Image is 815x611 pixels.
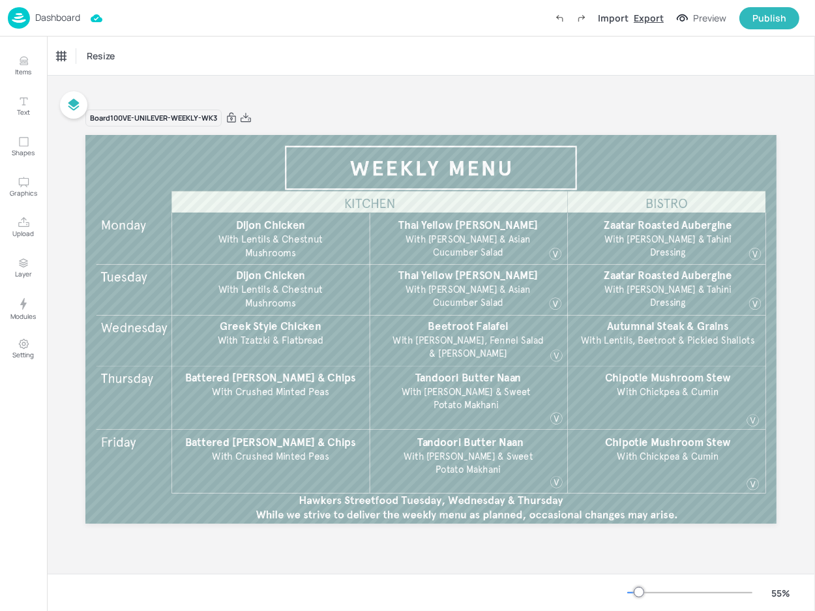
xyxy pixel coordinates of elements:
[617,451,719,462] span: With Chickpea & Cumin
[185,436,356,449] span: Battered [PERSON_NAME] & Chips
[220,320,321,333] span: Greek Style Chicken
[218,233,323,260] span: With Lentils & Chestnut Mushrooms
[404,451,533,475] span: With [PERSON_NAME] & Sweet Potato Makhani
[398,218,538,231] span: Thai Yellow [PERSON_NAME]
[84,49,117,63] span: Resize
[417,436,524,449] span: Tandoori Butter Naan
[236,269,306,282] span: Dijon Chicken
[212,386,329,398] span: With Crushed Minted Peas
[85,110,222,127] div: Board 100VE-UNILEVER-WEEKLY-WK3
[765,586,797,600] div: 55 %
[393,335,543,360] span: With [PERSON_NAME], Fennel Salad & [PERSON_NAME]
[669,8,734,28] button: Preview
[35,13,80,22] p: Dashboard
[415,371,522,384] span: Tandoori Butter Naan
[548,7,570,29] label: Undo (Ctrl + Z)
[185,371,356,384] span: Battered [PERSON_NAME] & Chips
[8,7,30,29] img: logo-86c26b7e.jpg
[617,386,719,398] span: With Chickpea & Cumin
[402,386,531,411] span: With [PERSON_NAME] & Sweet Potato Makhani
[604,233,732,258] span: With [PERSON_NAME] & Tahini Dressing
[406,284,531,308] span: With [PERSON_NAME] & Asian Cucumber Salad
[581,335,754,347] span: With Lentils, Beetroot & Pickled Shallots
[604,218,732,231] span: Zaatar Roasted Aubergine
[604,269,732,282] span: Zaatar Roasted Aubergine
[406,233,531,258] span: With [PERSON_NAME] & Asian Cucumber Salad
[428,320,509,333] span: Beetroot Falafel
[604,284,732,308] span: With [PERSON_NAME] & Tahini Dressing
[398,269,538,282] span: Thai Yellow [PERSON_NAME]
[605,371,731,384] span: Chipotle Mushroom Stew
[634,11,664,25] div: Export
[598,11,629,25] div: Import
[752,11,786,25] div: Publish
[693,11,726,25] div: Preview
[570,7,593,29] label: Redo (Ctrl + Y)
[739,7,799,29] button: Publish
[236,218,306,231] span: Dijon Chicken
[212,451,329,463] span: With Crushed Minted Peas
[605,436,731,449] span: Chipotle Mushroom Stew
[218,284,323,310] span: With Lentils & Chestnut Mushrooms
[218,335,323,347] span: With Tzatzki & Flatbread
[607,320,729,333] span: Autumnal Steak & Grains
